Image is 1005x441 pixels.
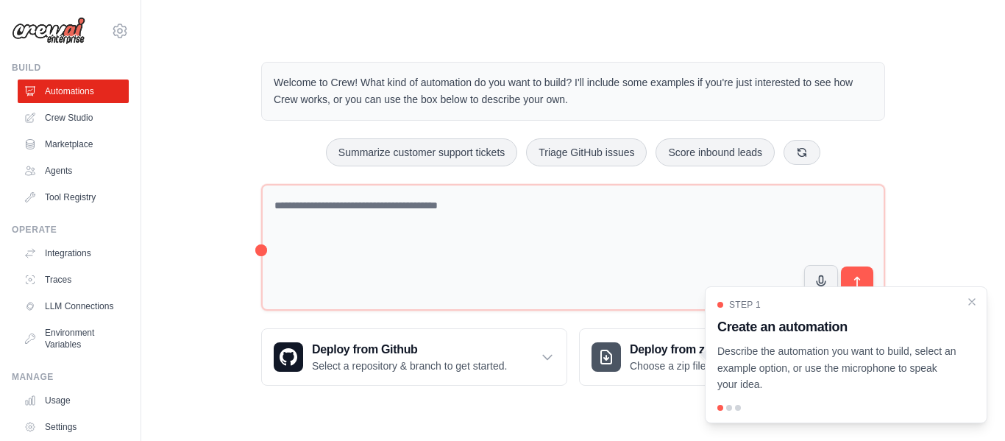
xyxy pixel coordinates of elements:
[12,224,129,236] div: Operate
[630,359,754,373] p: Choose a zip file to upload.
[18,133,129,156] a: Marketplace
[18,389,129,412] a: Usage
[18,268,129,292] a: Traces
[312,359,507,373] p: Select a repository & branch to get started.
[18,241,129,265] a: Integrations
[326,138,517,166] button: Summarize customer support tickets
[18,159,129,183] a: Agents
[526,138,647,166] button: Triage GitHub issues
[18,186,129,209] a: Tool Registry
[18,80,129,103] a: Automations
[656,138,775,166] button: Score inbound leads
[18,321,129,356] a: Environment Variables
[717,343,957,393] p: Describe the automation you want to build, select an example option, or use the microphone to spe...
[312,341,507,359] h3: Deploy from Github
[274,74,873,108] p: Welcome to Crew! What kind of automation do you want to build? I'll include some examples if you'...
[729,299,761,311] span: Step 1
[18,106,129,130] a: Crew Studio
[12,371,129,383] div: Manage
[18,415,129,439] a: Settings
[12,17,85,45] img: Logo
[966,296,978,308] button: Close walkthrough
[12,62,129,74] div: Build
[630,341,754,359] h3: Deploy from zip file
[717,317,957,337] h3: Create an automation
[18,294,129,318] a: LLM Connections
